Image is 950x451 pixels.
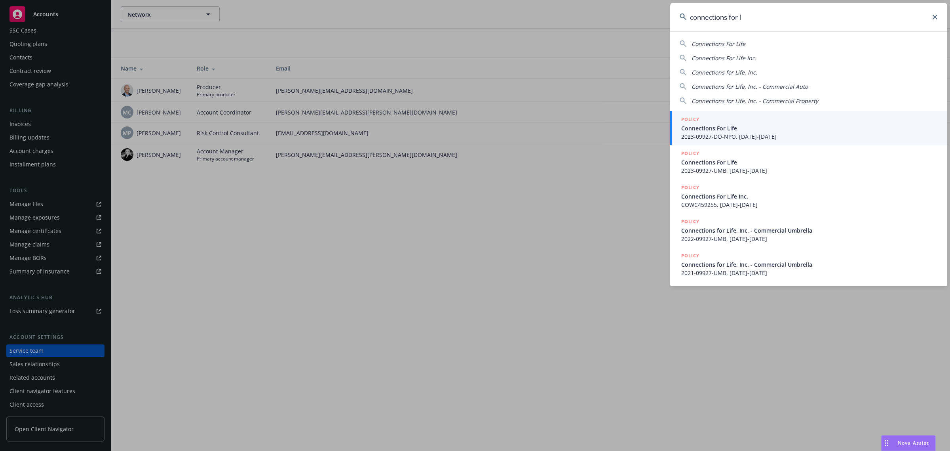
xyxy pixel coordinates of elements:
[681,260,938,269] span: Connections for Life, Inc. - Commercial Umbrella
[670,111,947,145] a: POLICYConnections For Life2023-09927-DO-NPO, [DATE]-[DATE]
[670,247,947,281] a: POLICYConnections for Life, Inc. - Commercial Umbrella2021-09927-UMB, [DATE]-[DATE]
[692,97,818,105] span: Connections for Life, Inc. - Commercial Property
[681,226,938,235] span: Connections for Life, Inc. - Commercial Umbrella
[692,40,745,48] span: Connections For Life
[670,213,947,247] a: POLICYConnections for Life, Inc. - Commercial Umbrella2022-09927-UMB, [DATE]-[DATE]
[681,166,938,175] span: 2023-09927-UMB, [DATE]-[DATE]
[881,435,936,451] button: Nova Assist
[898,440,929,446] span: Nova Assist
[681,124,938,132] span: Connections For Life
[681,158,938,166] span: Connections For Life
[681,218,699,226] h5: POLICY
[681,183,699,191] h5: POLICY
[670,3,947,31] input: Search...
[681,192,938,201] span: Connections For Life Inc.
[681,149,699,157] h5: POLICY
[681,115,699,123] h5: POLICY
[681,252,699,260] h5: POLICY
[681,269,938,277] span: 2021-09927-UMB, [DATE]-[DATE]
[692,83,808,90] span: Connections for Life, Inc. - Commercial Auto
[882,436,891,451] div: Drag to move
[681,235,938,243] span: 2022-09927-UMB, [DATE]-[DATE]
[692,69,757,76] span: Connections for Life, Inc.
[681,132,938,141] span: 2023-09927-DO-NPO, [DATE]-[DATE]
[692,54,756,62] span: Connections For Life Inc.
[670,145,947,179] a: POLICYConnections For Life2023-09927-UMB, [DATE]-[DATE]
[670,179,947,213] a: POLICYConnections For Life Inc.COWC459255, [DATE]-[DATE]
[681,201,938,209] span: COWC459255, [DATE]-[DATE]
